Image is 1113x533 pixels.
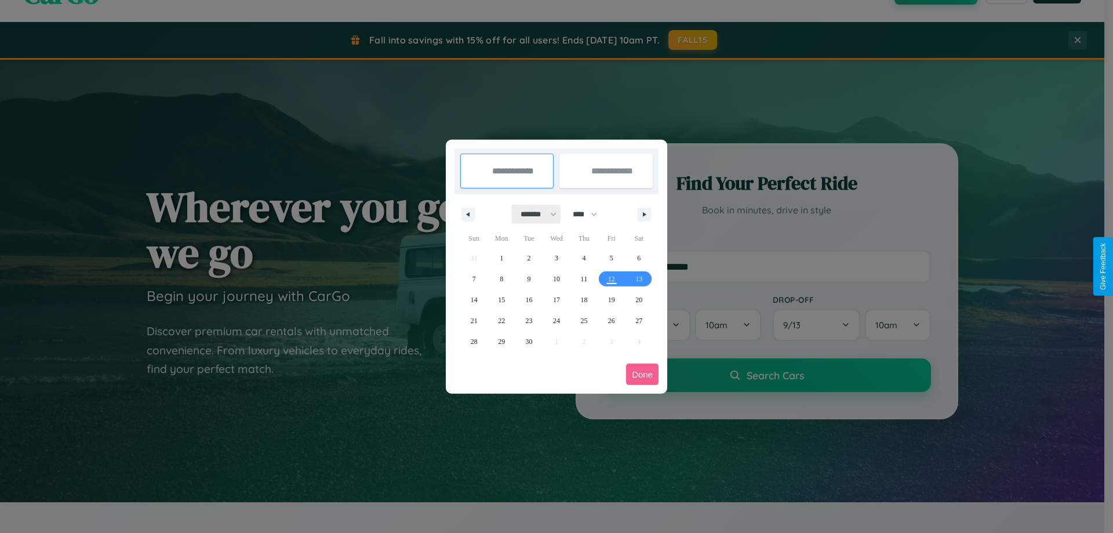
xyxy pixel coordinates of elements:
button: 25 [570,310,598,331]
span: 5 [610,248,613,269]
span: 8 [500,269,503,289]
button: 13 [625,269,653,289]
button: 10 [543,269,570,289]
button: 8 [488,269,515,289]
button: 28 [460,331,488,352]
button: 21 [460,310,488,331]
span: Mon [488,229,515,248]
span: 27 [635,310,642,331]
span: 7 [472,269,476,289]
button: 16 [515,289,543,310]
span: 3 [555,248,558,269]
span: 26 [608,310,615,331]
span: 29 [498,331,505,352]
span: 15 [498,289,505,310]
span: 12 [608,269,615,289]
span: 24 [553,310,560,331]
span: 9 [528,269,531,289]
button: 18 [570,289,598,310]
div: Give Feedback [1099,243,1107,290]
button: 7 [460,269,488,289]
span: 20 [635,289,642,310]
span: 4 [582,248,585,269]
span: 25 [580,310,587,331]
span: 6 [637,248,641,269]
span: 23 [526,310,533,331]
span: 13 [635,269,642,289]
span: 21 [471,310,478,331]
button: 23 [515,310,543,331]
button: 20 [625,289,653,310]
span: 11 [581,269,588,289]
button: 19 [598,289,625,310]
button: 11 [570,269,598,289]
button: 14 [460,289,488,310]
button: 1 [488,248,515,269]
span: 19 [608,289,615,310]
span: 2 [528,248,531,269]
button: 22 [488,310,515,331]
button: 15 [488,289,515,310]
span: Wed [543,229,570,248]
span: 16 [526,289,533,310]
button: 9 [515,269,543,289]
span: Sun [460,229,488,248]
span: Tue [515,229,543,248]
button: Done [626,364,659,385]
button: 12 [598,269,625,289]
span: Sat [625,229,653,248]
button: 2 [515,248,543,269]
span: 28 [471,331,478,352]
span: Fri [598,229,625,248]
button: 26 [598,310,625,331]
button: 24 [543,310,570,331]
button: 29 [488,331,515,352]
span: 22 [498,310,505,331]
button: 27 [625,310,653,331]
span: 1 [500,248,503,269]
button: 6 [625,248,653,269]
button: 3 [543,248,570,269]
span: 10 [553,269,560,289]
span: 14 [471,289,478,310]
span: 17 [553,289,560,310]
button: 4 [570,248,598,269]
span: 18 [580,289,587,310]
span: 30 [526,331,533,352]
button: 30 [515,331,543,352]
button: 5 [598,248,625,269]
button: 17 [543,289,570,310]
span: Thu [570,229,598,248]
